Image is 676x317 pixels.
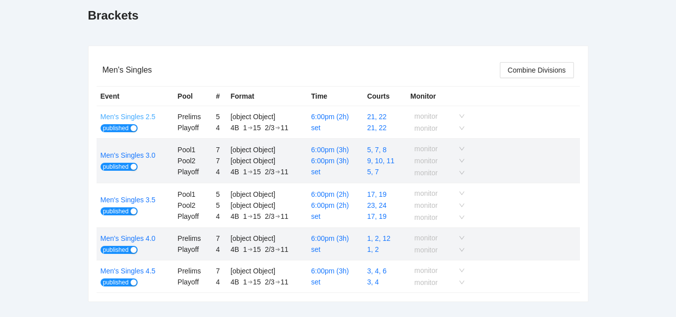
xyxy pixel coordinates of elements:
[265,166,274,177] div: 2/3
[367,212,387,220] a: 17, 19
[178,265,208,276] div: Prelims
[367,124,387,132] a: 21, 22
[248,278,253,286] div: ➔
[178,111,208,122] div: Prelims
[216,265,223,276] div: 7
[231,122,239,133] div: 4B
[178,200,208,211] div: Pool2
[367,267,387,275] a: 3, 4, 6
[281,122,289,133] div: 11
[231,189,303,200] div: [object Object]
[248,124,253,132] div: ➔
[231,233,303,244] div: [object Object]
[281,244,289,255] div: 11
[265,244,274,255] div: 2/3
[178,233,208,244] div: Prelims
[281,166,289,177] div: 11
[178,144,208,155] div: Pool1
[311,201,349,209] a: 6:00pm (2h)
[101,113,156,121] a: Men's Singles 2.5
[216,155,223,166] div: 7
[367,168,379,176] a: 5, 7
[231,200,303,211] div: [object Object]
[367,146,387,154] a: 5, 7, 8
[367,234,391,242] a: 1, 2, 12
[216,91,223,102] div: #
[178,244,208,255] div: Playoff
[216,166,223,177] div: 4
[178,91,208,102] div: Pool
[231,155,303,166] div: [object Object]
[101,151,156,159] a: Men's Singles 3.0
[248,212,253,220] div: ➔
[275,245,280,253] div: ➔
[103,56,500,84] div: Men's Singles
[311,157,349,165] a: 6:00pm (3h)
[231,211,239,222] div: 4B
[367,91,402,102] div: Courts
[216,189,223,200] div: 5
[231,265,303,276] div: [object Object]
[101,267,156,275] a: Men's Singles 4.5
[216,233,223,244] div: 7
[275,168,280,176] div: ➔
[103,124,129,132] span: published
[178,122,208,133] div: Playoff
[178,155,208,166] div: Pool2
[311,267,349,275] a: 6:00pm (3h)
[243,244,247,255] div: 1
[311,124,321,132] a: set
[311,190,349,198] a: 6:00pm (2h)
[216,144,223,155] div: 7
[243,211,247,222] div: 1
[367,157,395,165] a: 9, 10, 11
[367,201,387,209] a: 23, 24
[275,124,280,132] div: ➔
[248,245,253,253] div: ➔
[253,122,261,133] div: 15
[281,276,289,287] div: 11
[231,276,239,287] div: 4B
[367,278,379,286] a: 3, 4
[231,111,303,122] div: [object Object]
[311,91,359,102] div: Time
[253,211,261,222] div: 15
[103,163,129,171] span: published
[231,144,303,155] div: [object Object]
[311,113,349,121] a: 6:00pm (2h)
[275,278,280,286] div: ➔
[265,211,274,222] div: 2/3
[281,211,289,222] div: 11
[243,166,247,177] div: 1
[101,91,170,102] div: Event
[178,166,208,177] div: Playoff
[508,65,566,76] span: Combine Divisions
[265,122,274,133] div: 2/3
[253,166,261,177] div: 15
[231,244,239,255] div: 4B
[243,122,247,133] div: 1
[103,246,129,254] span: published
[311,245,321,253] a: set
[216,211,223,222] div: 4
[88,8,139,24] h1: Brackets
[248,168,253,176] div: ➔
[367,245,379,253] a: 1, 2
[311,212,321,220] a: set
[311,168,321,176] a: set
[311,146,349,154] a: 6:00pm (3h)
[367,113,387,121] a: 21, 22
[101,196,156,204] a: Men's Singles 3.5
[101,234,156,242] a: Men's Singles 4.0
[216,276,223,287] div: 4
[410,91,486,102] div: Monitor
[275,212,280,220] div: ➔
[243,276,247,287] div: 1
[216,122,223,133] div: 4
[103,278,129,286] span: published
[178,189,208,200] div: Pool1
[216,200,223,211] div: 5
[178,276,208,287] div: Playoff
[178,211,208,222] div: Playoff
[231,91,303,102] div: Format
